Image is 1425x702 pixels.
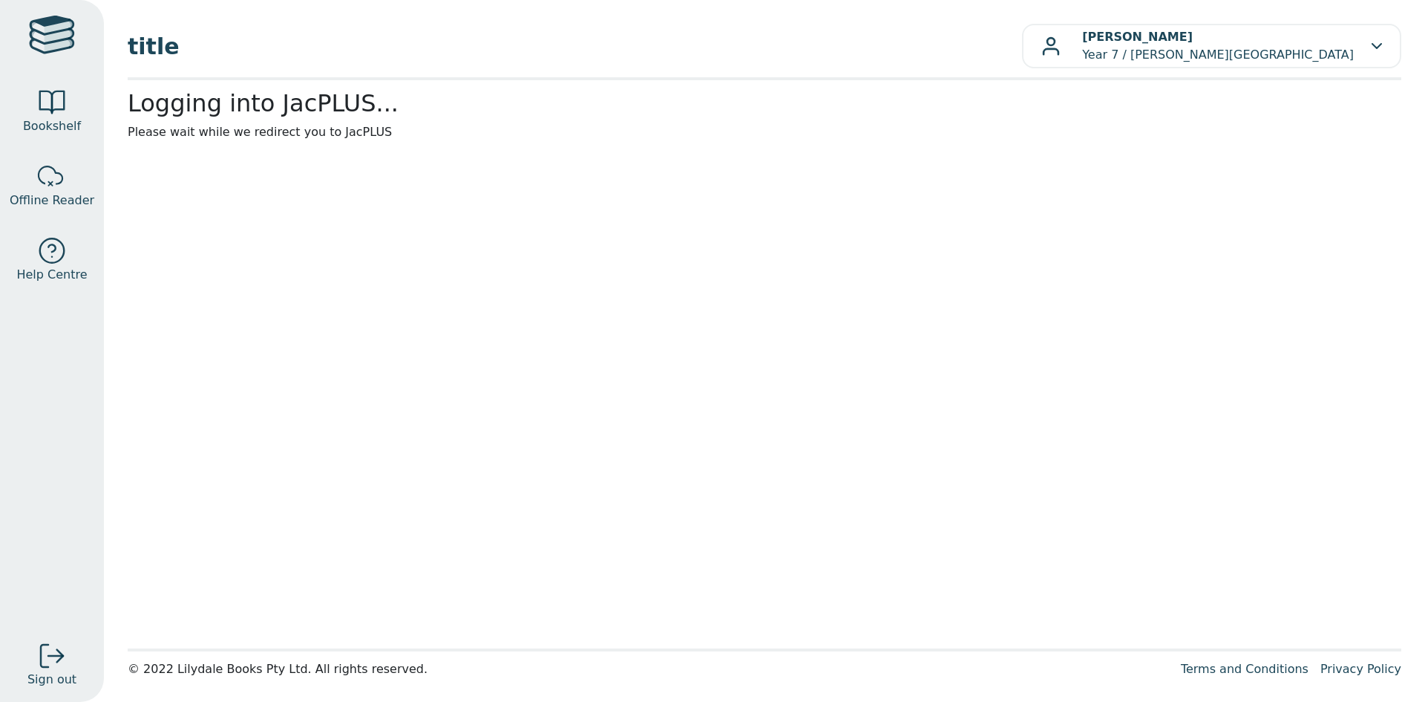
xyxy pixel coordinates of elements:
b: [PERSON_NAME] [1082,30,1193,44]
p: Please wait while we redirect you to JacPLUS [128,123,1401,141]
span: Help Centre [16,266,87,284]
a: Terms and Conditions [1181,662,1308,676]
button: [PERSON_NAME]Year 7 / [PERSON_NAME][GEOGRAPHIC_DATA] [1022,24,1401,68]
a: Privacy Policy [1320,662,1401,676]
span: title [128,30,1022,63]
div: © 2022 Lilydale Books Pty Ltd. All rights reserved. [128,660,1169,678]
h2: Logging into JacPLUS... [128,89,1401,117]
span: Offline Reader [10,192,94,209]
span: Bookshelf [23,117,81,135]
p: Year 7 / [PERSON_NAME][GEOGRAPHIC_DATA] [1082,28,1354,64]
span: Sign out [27,671,76,689]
